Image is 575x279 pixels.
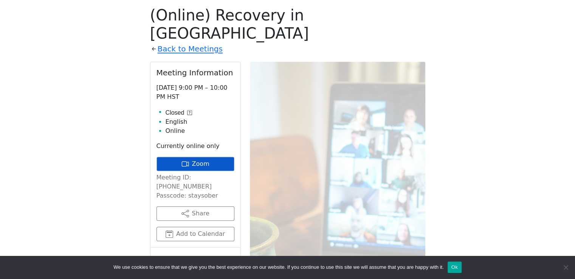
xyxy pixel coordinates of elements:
a: Back to Meetings [158,42,223,56]
small: This listing is provided by: [157,254,234,276]
button: Ok [448,262,462,273]
button: Closed [166,108,192,117]
a: Zoom [157,157,234,171]
p: [DATE] 9:00 PM – 10:00 PM HST [157,83,234,101]
li: Online [166,126,234,136]
button: Add to Calendar [157,227,234,241]
p: Meeting ID: [PHONE_NUMBER] Passcode: staysober [157,173,234,200]
p: Currently online only [157,142,234,151]
h1: (Online) Recovery in [GEOGRAPHIC_DATA] [150,6,425,42]
h2: Meeting Information [157,68,234,77]
span: We use cookies to ensure that we give you the best experience on our website. If you continue to ... [113,263,443,271]
button: Share [157,206,234,221]
span: Closed [166,108,184,117]
span: No [562,263,569,271]
li: English [166,117,234,126]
